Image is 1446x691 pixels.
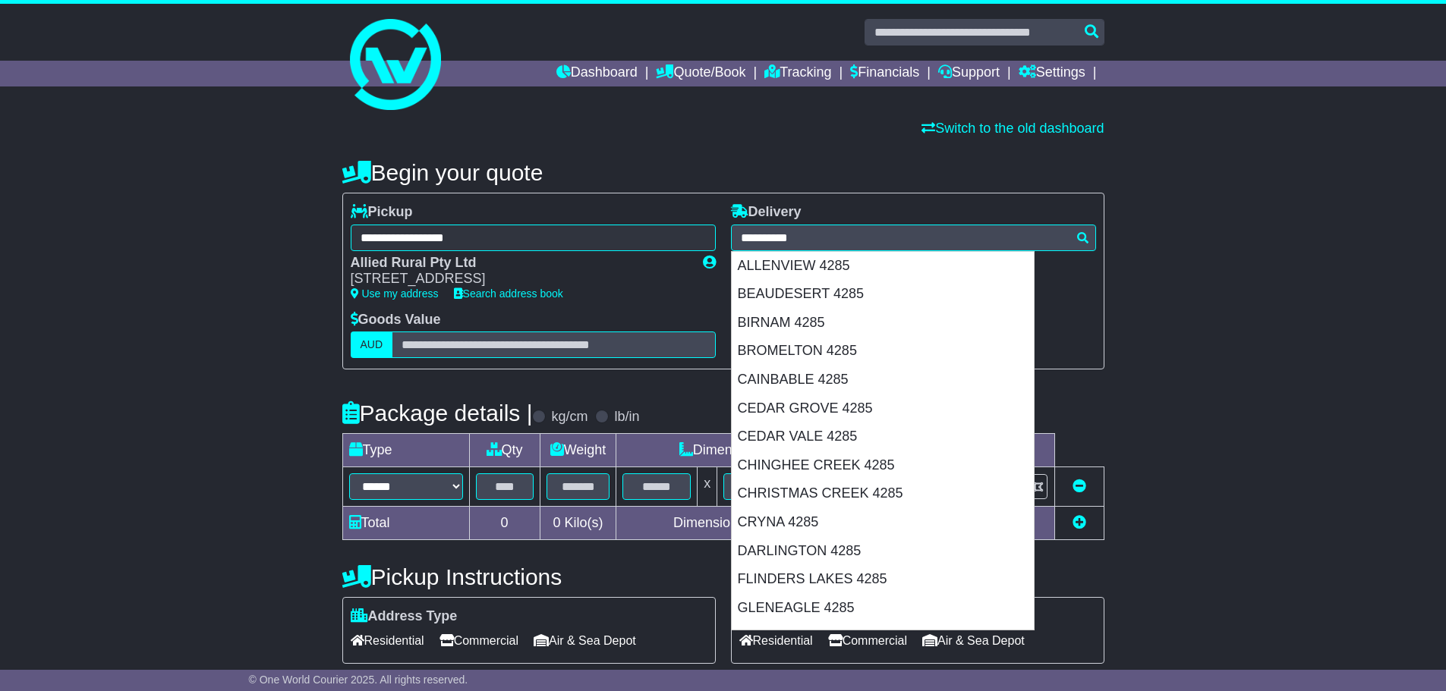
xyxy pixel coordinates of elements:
[540,434,616,467] td: Weight
[249,674,468,686] span: © One World Courier 2025. All rights reserved.
[732,508,1034,537] div: CRYNA 4285
[732,309,1034,338] div: BIRNAM 4285
[732,280,1034,309] div: BEAUDESERT 4285
[454,287,563,300] a: Search address book
[351,271,688,287] div: [STREET_ADDRESS]
[351,287,439,300] a: Use my address
[616,507,899,540] td: Dimensions in Centimetre(s)
[342,507,469,540] td: Total
[732,394,1034,423] div: CEDAR GROVE 4285
[732,537,1034,566] div: DARLINGTON 4285
[351,255,688,272] div: Allied Rural Pty Ltd
[828,629,907,652] span: Commercial
[469,434,540,467] td: Qty
[351,608,458,625] label: Address Type
[656,61,745,86] a: Quote/Book
[922,629,1025,652] span: Air & Sea Depot
[698,467,717,507] td: x
[351,312,441,328] label: Goods Value
[551,409,588,426] label: kg/cm
[351,331,393,358] label: AUD
[342,400,533,426] h4: Package details |
[616,434,899,467] td: Dimensions (L x W x H)
[351,204,413,221] label: Pickup
[739,629,813,652] span: Residential
[342,160,1104,185] h4: Begin your quote
[731,225,1096,251] typeahead: Please provide city
[553,515,560,530] span: 0
[469,507,540,540] td: 0
[342,564,716,589] h4: Pickup Instructions
[732,594,1034,623] div: GLENEAGLE 4285
[732,337,1034,366] div: BROMELTON 4285
[732,622,1034,651] div: HILLVIEW 4285
[921,121,1104,136] a: Switch to the old dashboard
[850,61,919,86] a: Financials
[540,507,616,540] td: Kilo(s)
[534,629,636,652] span: Air & Sea Depot
[732,422,1034,451] div: CEDAR VALE 4285
[1019,61,1085,86] a: Settings
[732,479,1034,508] div: CHRISTMAS CREEK 4285
[732,565,1034,594] div: FLINDERS LAKES 4285
[1073,479,1086,494] a: Remove this item
[439,629,518,652] span: Commercial
[732,451,1034,480] div: CHINGHEE CREEK 4285
[1073,515,1086,530] a: Add new item
[556,61,638,86] a: Dashboard
[732,366,1034,394] div: CAINBABLE 4285
[938,61,1000,86] a: Support
[732,252,1034,281] div: ALLENVIEW 4285
[731,204,802,221] label: Delivery
[614,409,639,426] label: lb/in
[351,629,424,652] span: Residential
[342,434,469,467] td: Type
[764,61,831,86] a: Tracking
